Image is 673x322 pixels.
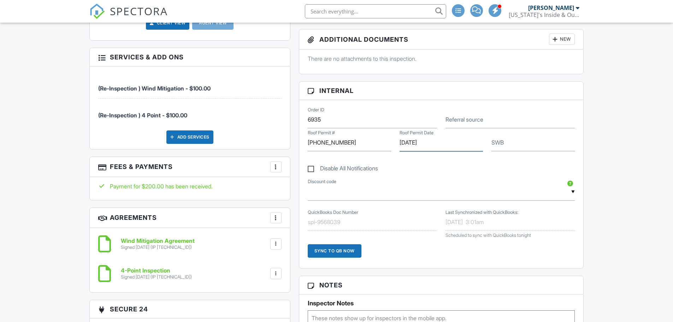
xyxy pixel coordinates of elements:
[308,165,378,174] label: Disable All Notifications
[308,129,335,136] label: Roof Permit #
[121,268,192,274] h6: 4-Point Inspection
[445,233,531,238] span: Scheduled to sync with QuickBooks tonight
[90,208,290,228] h3: Agreements
[121,238,195,244] h6: Wind Mitigation Agreement
[98,182,282,190] div: Payment for $200.00 has been received.
[299,29,584,49] h3: Additional Documents
[308,178,336,185] label: Discount code
[509,11,579,18] div: Florida's Inside & Out Inspections
[308,209,358,215] label: QuickBooks Doc Number
[308,300,575,307] h5: Inspector Notes
[110,4,168,18] span: SPECTORA
[121,245,195,250] div: Signed [DATE] (IP [TECHNICAL_ID])
[491,134,575,151] input: SWB
[308,244,361,258] div: Sync to QB Now
[121,268,192,280] a: 4-Point Inspection Signed [DATE] (IP [TECHNICAL_ID])
[98,112,187,119] span: (Re-Inspection ) 4 Point - $100.00
[308,55,575,63] p: There are no attachments to this inspection.
[90,300,290,318] h3: Secure 24
[491,139,504,146] label: SWB
[445,209,518,215] label: Last Synchronized with QuickBooks:
[299,276,584,294] h3: Notes
[121,274,192,280] div: Signed [DATE] (IP [TECHNICAL_ID])
[98,72,282,98] li: Service: (Re-Inspection ) Wind Mitigation
[299,82,584,100] h3: Internal
[90,48,290,66] h3: Services & Add ons
[98,99,282,125] li: Service: (Re-Inspection ) 4 Point
[166,130,213,144] div: Add Services
[528,4,574,11] div: [PERSON_NAME]
[308,106,324,113] label: Order ID
[445,116,483,123] label: Referral source
[89,10,168,24] a: SPECTORA
[400,129,433,136] label: Roof Permit Date
[121,238,195,250] a: Wind Mitigation Agreement Signed [DATE] (IP [TECHNICAL_ID])
[98,85,211,92] span: (Re-Inspection ) Wind Mitigation - $100.00
[308,134,391,151] input: Roof Permit #
[549,34,575,45] div: New
[400,134,483,151] input: Roof Permit Date
[305,4,446,18] input: Search everything...
[90,157,290,177] h3: Fees & Payments
[89,4,105,19] img: The Best Home Inspection Software - Spectora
